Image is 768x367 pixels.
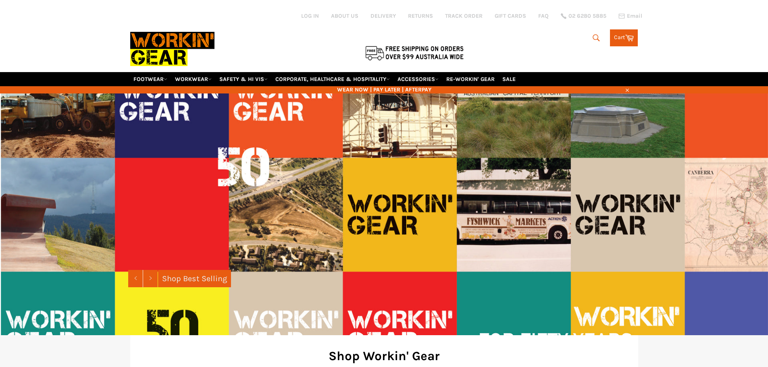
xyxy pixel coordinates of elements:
[301,12,319,19] a: Log in
[561,13,606,19] a: 02 6280 5885
[610,29,638,46] a: Cart
[216,72,271,86] a: SAFETY & HI VIS
[618,13,642,19] a: Email
[568,13,606,19] span: 02 6280 5885
[370,12,396,20] a: DELIVERY
[272,72,393,86] a: CORPORATE, HEALTHCARE & HOSPITALITY
[443,72,498,86] a: RE-WORKIN' GEAR
[364,44,465,61] img: Flat $9.95 shipping Australia wide
[172,72,215,86] a: WORKWEAR
[142,347,626,365] h2: Shop Workin' Gear
[499,72,519,86] a: SALE
[130,72,171,86] a: FOOTWEAR
[158,270,231,287] a: Shop Best Selling
[627,13,642,19] span: Email
[408,12,433,20] a: RETURNS
[394,72,442,86] a: ACCESSORIES
[495,12,526,20] a: GIFT CARDS
[331,12,358,20] a: ABOUT US
[130,86,638,93] span: WEAR NOW | PAY LATER | AFTERPAY
[538,12,549,20] a: FAQ
[130,26,214,72] img: Workin Gear leaders in Workwear, Safety Boots, PPE, Uniforms. Australia's No.1 in Workwear
[445,12,483,20] a: TRACK ORDER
